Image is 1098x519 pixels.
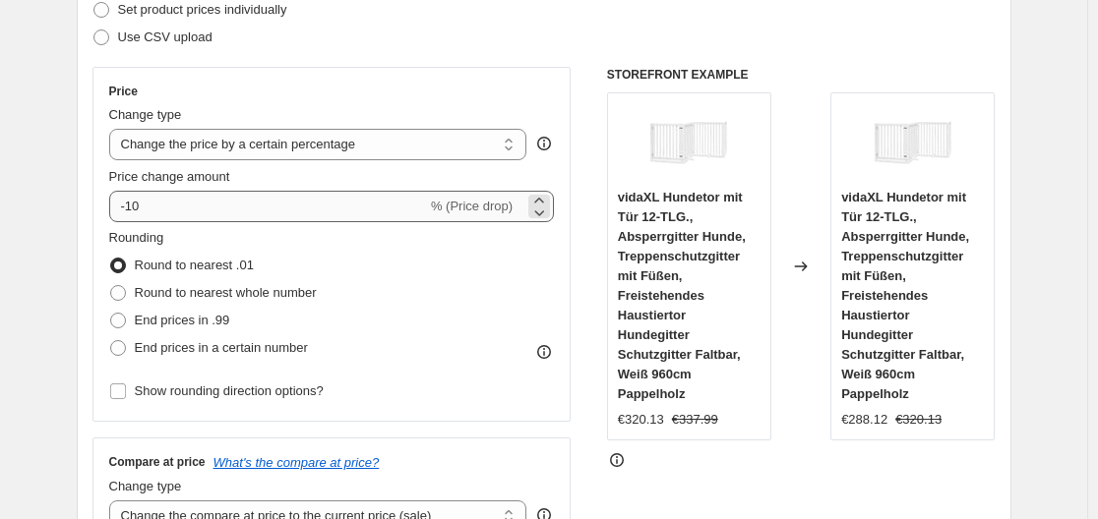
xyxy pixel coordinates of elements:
[109,169,230,184] span: Price change amount
[607,67,996,83] h6: STOREFRONT EXAMPLE
[109,454,206,470] h3: Compare at price
[109,479,182,493] span: Change type
[534,134,554,153] div: help
[618,410,664,430] div: €320.13
[135,383,324,398] span: Show rounding direction options?
[649,103,728,182] img: 41oXuac5qmL_80x.jpg
[841,190,969,401] span: vidaXL Hundetor mit Tür 12-TLG., Absperrgitter Hunde, Treppenschutzgitter mit Füßen, Freistehende...
[109,191,427,222] input: -15
[118,29,213,44] span: Use CSV upload
[135,340,308,355] span: End prices in a certain number
[118,2,287,17] span: Set product prices individually
[109,230,164,245] span: Rounding
[895,410,942,430] strike: €320.13
[874,103,952,182] img: 41oXuac5qmL_80x.jpg
[431,199,513,213] span: % (Price drop)
[841,410,887,430] div: €288.12
[213,455,380,470] button: What's the compare at price?
[109,107,182,122] span: Change type
[618,190,746,401] span: vidaXL Hundetor mit Tür 12-TLG., Absperrgitter Hunde, Treppenschutzgitter mit Füßen, Freistehende...
[135,285,317,300] span: Round to nearest whole number
[135,258,254,272] span: Round to nearest .01
[135,313,230,327] span: End prices in .99
[672,410,718,430] strike: €337.99
[109,84,138,99] h3: Price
